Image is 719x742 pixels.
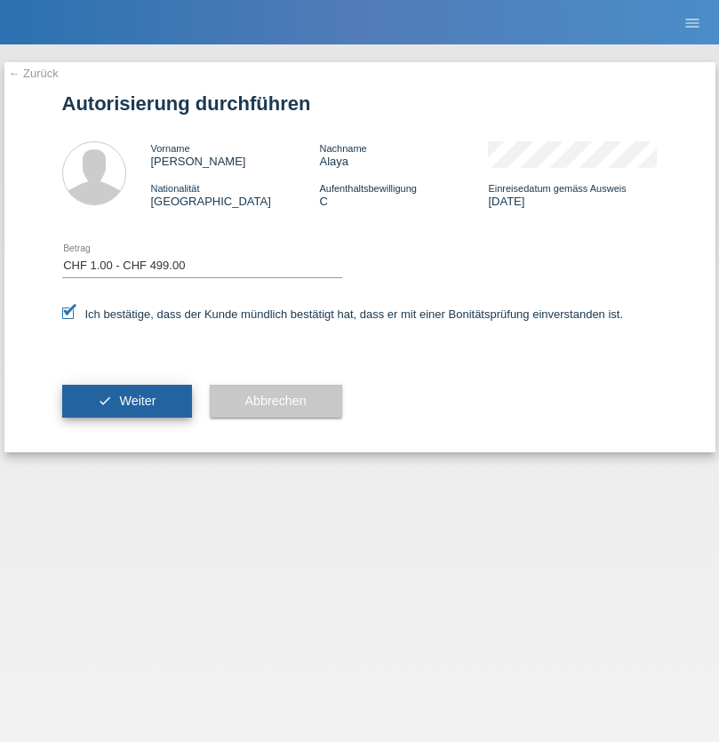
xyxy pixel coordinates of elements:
[319,143,366,154] span: Nachname
[151,183,200,194] span: Nationalität
[151,181,320,208] div: [GEOGRAPHIC_DATA]
[683,14,701,32] i: menu
[9,67,59,80] a: ← Zurück
[62,92,658,115] h1: Autorisierung durchführen
[675,17,710,28] a: menu
[319,183,416,194] span: Aufenthaltsbewilligung
[62,385,192,419] button: check Weiter
[98,394,112,408] i: check
[62,307,624,321] label: Ich bestätige, dass der Kunde mündlich bestätigt hat, dass er mit einer Bonitätsprüfung einversta...
[319,141,488,168] div: Alaya
[210,385,342,419] button: Abbrechen
[151,143,190,154] span: Vorname
[119,394,156,408] span: Weiter
[319,181,488,208] div: C
[488,181,657,208] div: [DATE]
[488,183,626,194] span: Einreisedatum gemäss Ausweis
[151,141,320,168] div: [PERSON_NAME]
[245,394,307,408] span: Abbrechen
